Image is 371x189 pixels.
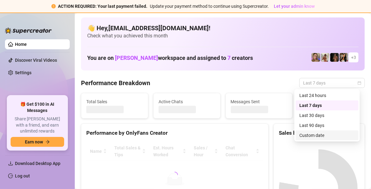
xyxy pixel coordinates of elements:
div: Custom date [299,132,355,139]
a: Log out [15,173,30,178]
span: + 3 [351,54,356,61]
span: Total Sales [86,98,143,105]
div: Last 90 days [299,122,355,129]
span: arrow-right [45,140,50,144]
img: Cherry [312,53,320,62]
img: D [330,53,339,62]
a: Discover Viral Videos [15,58,57,63]
div: Custom date [296,130,359,140]
div: Last 30 days [299,112,355,119]
span: calendar [358,81,361,85]
span: Check what you achieved this month [87,32,359,39]
a: Settings [15,70,31,75]
div: Performance by OnlyFans Creator [86,129,263,137]
strong: ACTION REQUIRED: Your last payment failed. [58,4,148,9]
span: loading [172,172,178,178]
div: Last 90 days [296,120,359,130]
span: Messages Sent [231,98,288,105]
span: 🎁 Get $100 in AI Messages [11,101,64,114]
button: Earn nowarrow-right [11,137,64,147]
div: Sales by OnlyFans Creator [279,129,359,137]
h4: Performance Breakdown [81,79,150,87]
span: Last 7 days [303,78,361,88]
span: Download Desktop App [15,161,60,166]
span: Share [PERSON_NAME] with a friend, and earn unlimited rewards [11,116,64,134]
img: logo-BBDzfeDw.svg [5,27,52,34]
span: Let your admin know [274,4,315,9]
span: download [8,161,13,166]
span: Update your payment method to continue using Supercreator. [150,4,269,9]
h4: 👋 Hey, [EMAIL_ADDRESS][DOMAIN_NAME] ! [87,24,359,32]
span: 7 [227,55,231,61]
h1: You are on workspace and assigned to creators [87,55,253,61]
div: Last 7 days [296,100,359,110]
span: [PERSON_NAME] [115,55,158,61]
img: AD [340,53,348,62]
div: Last 30 days [296,110,359,120]
div: Last 7 days [299,102,355,109]
a: Home [15,42,27,47]
span: Earn now [25,139,43,144]
span: Active Chats [159,98,215,105]
button: Let your admin know [272,2,317,10]
div: Last 24 hours [299,92,355,99]
span: exclamation-circle [51,4,56,8]
div: Last 24 hours [296,90,359,100]
img: Green [321,53,330,62]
